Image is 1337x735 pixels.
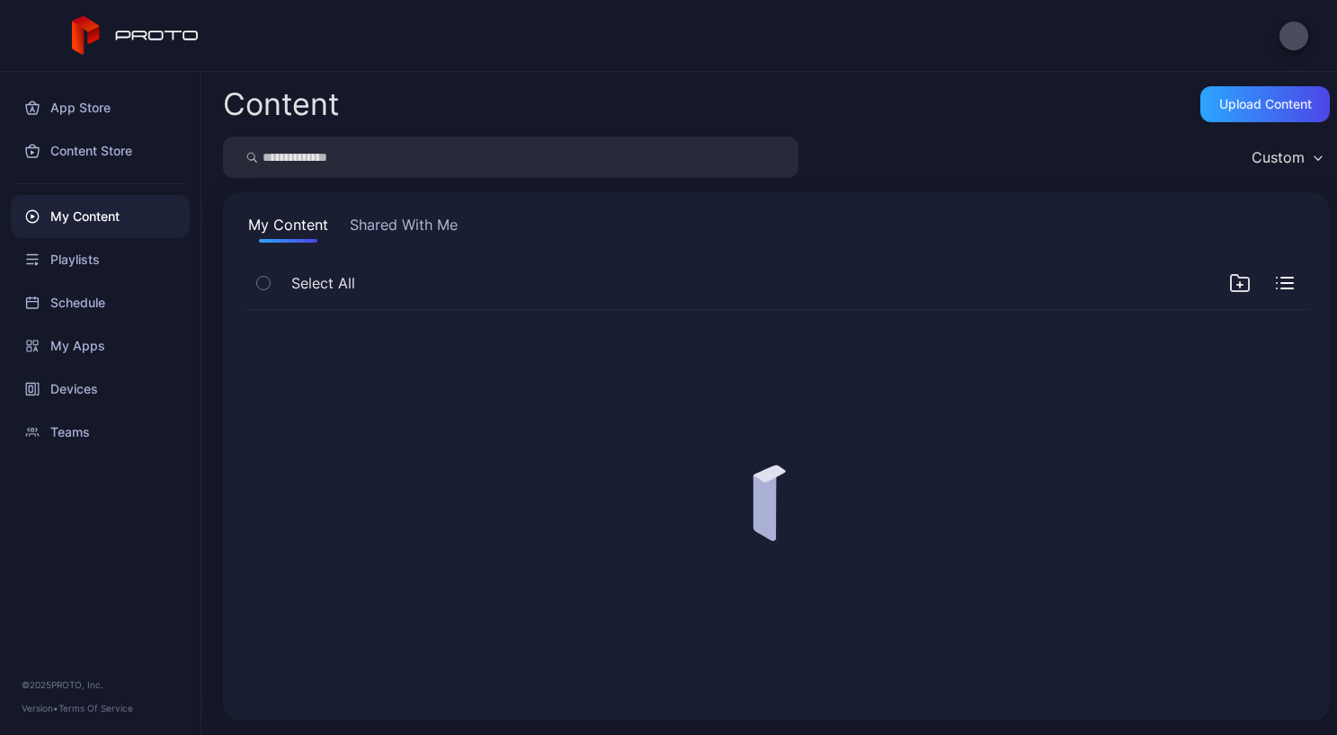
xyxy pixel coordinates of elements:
span: Select All [291,272,355,294]
div: Content [223,89,339,120]
a: Content Store [11,129,190,173]
a: My Apps [11,324,190,367]
a: My Content [11,195,190,238]
a: Playlists [11,238,190,281]
button: My Content [245,214,332,243]
div: © 2025 PROTO, Inc. [22,677,179,692]
a: Teams [11,411,190,454]
button: Upload Content [1200,86,1330,122]
button: Custom [1243,137,1330,178]
a: App Store [11,86,190,129]
a: Terms Of Service [58,703,133,713]
a: Devices [11,367,190,411]
div: Custom [1252,148,1305,166]
span: Version • [22,703,58,713]
button: Shared With Me [346,214,461,243]
a: Schedule [11,281,190,324]
div: Upload Content [1219,97,1312,111]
